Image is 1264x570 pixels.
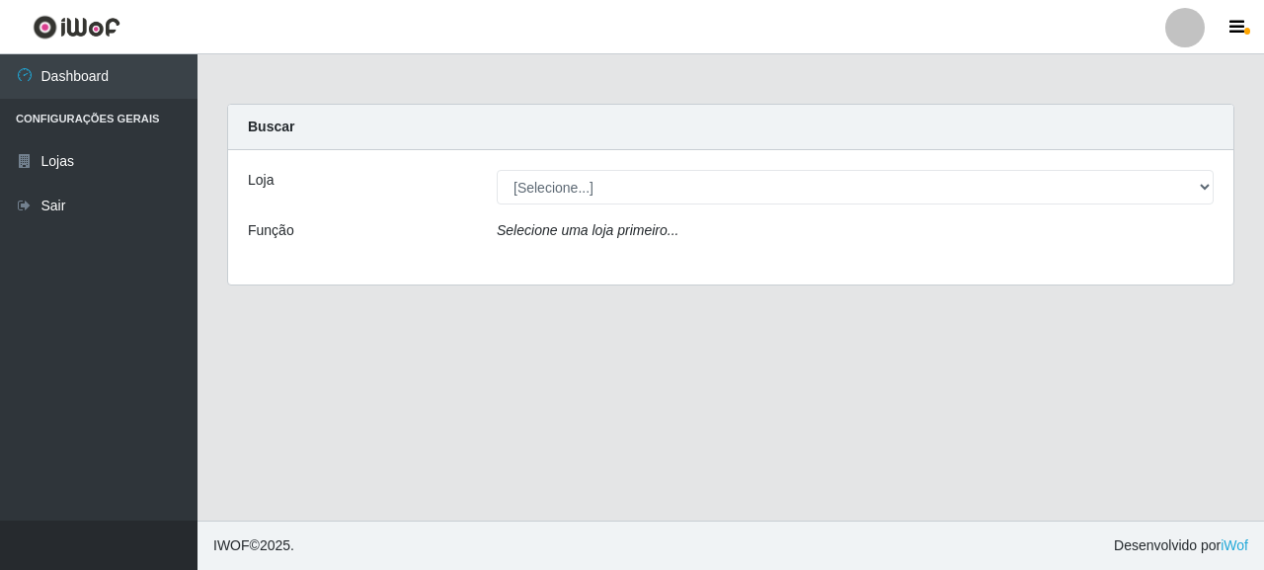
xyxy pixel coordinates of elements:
label: Função [248,220,294,241]
span: IWOF [213,537,250,553]
img: CoreUI Logo [33,15,120,40]
i: Selecione uma loja primeiro... [497,222,678,238]
a: iWof [1221,537,1248,553]
label: Loja [248,170,274,191]
span: Desenvolvido por [1114,535,1248,556]
strong: Buscar [248,119,294,134]
span: © 2025 . [213,535,294,556]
